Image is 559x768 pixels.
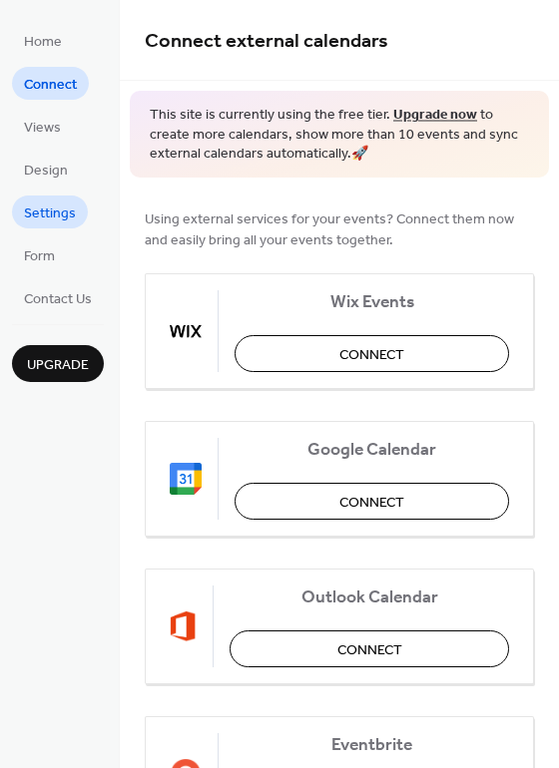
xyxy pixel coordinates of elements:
span: Views [24,118,61,139]
img: outlook [170,610,197,642]
span: Google Calendar [235,439,509,460]
a: Connect [12,67,89,100]
span: Home [24,32,62,53]
a: Design [12,153,80,186]
a: Upgrade now [393,102,477,129]
img: wix [170,315,202,347]
button: Connect [235,335,509,372]
button: Connect [230,630,509,667]
span: Settings [24,203,76,224]
a: Settings [12,195,88,228]
a: Contact Us [12,281,104,314]
span: Connect [339,492,404,513]
button: Upgrade [12,345,104,382]
span: Contact Us [24,289,92,310]
span: Design [24,161,68,182]
span: Eventbrite [235,734,509,755]
a: Home [12,24,74,57]
span: Connect external calendars [145,22,388,61]
span: Outlook Calendar [230,586,509,607]
a: Form [12,238,67,271]
img: google [170,463,202,495]
span: Connect [24,75,77,96]
button: Connect [235,483,509,520]
span: Connect [337,639,402,660]
span: Upgrade [27,355,89,376]
span: This site is currently using the free tier. to create more calendars, show more than 10 events an... [150,106,529,165]
span: Wix Events [235,291,509,312]
span: Using external services for your events? Connect them now and easily bring all your events together. [145,208,534,250]
a: Views [12,110,73,143]
span: Form [24,246,55,267]
span: Connect [339,344,404,365]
